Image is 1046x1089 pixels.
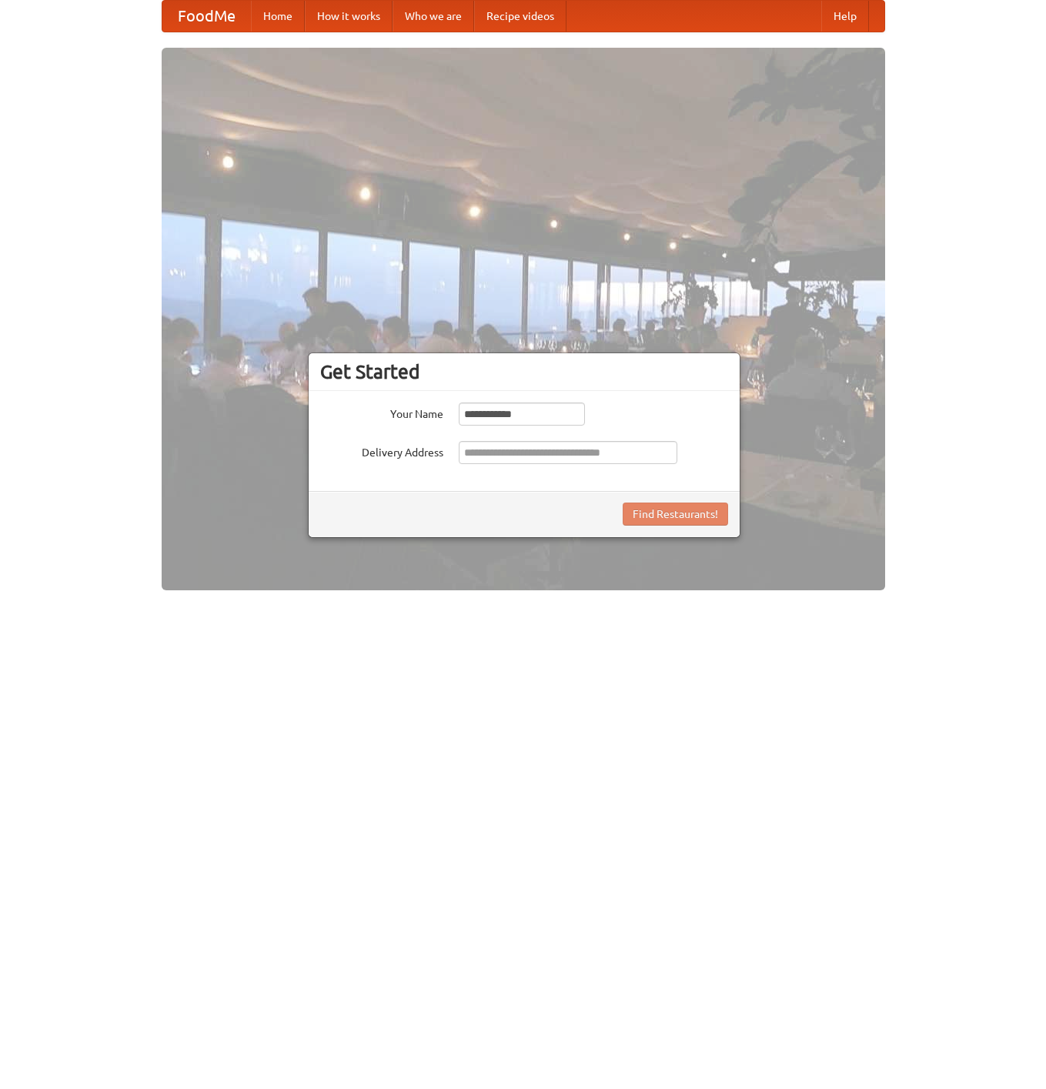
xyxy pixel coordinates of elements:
[320,403,443,422] label: Your Name
[320,441,443,460] label: Delivery Address
[623,503,728,526] button: Find Restaurants!
[320,360,728,383] h3: Get Started
[821,1,869,32] a: Help
[474,1,566,32] a: Recipe videos
[251,1,305,32] a: Home
[305,1,393,32] a: How it works
[162,1,251,32] a: FoodMe
[393,1,474,32] a: Who we are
